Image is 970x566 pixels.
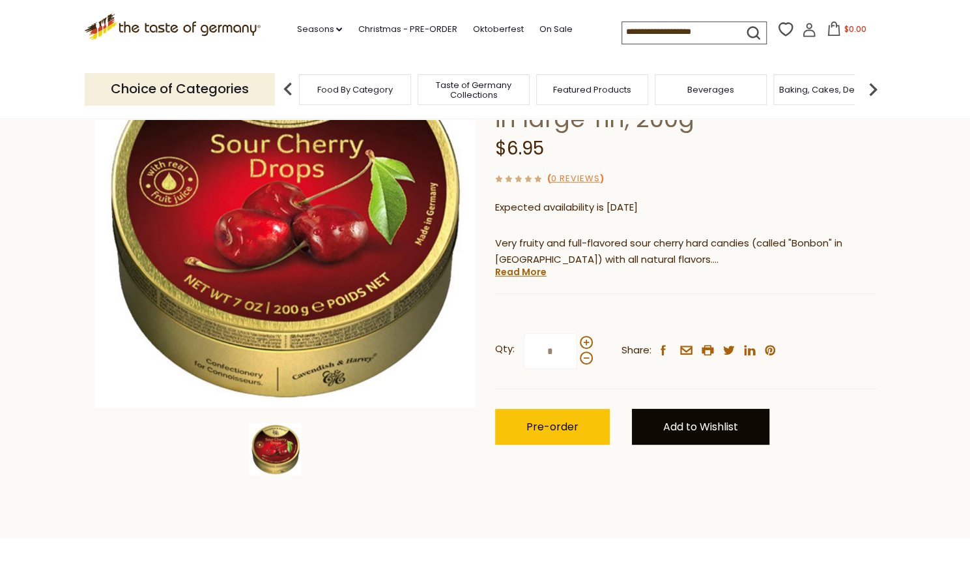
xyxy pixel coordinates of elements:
[495,200,876,216] p: Expected availability is [DATE]
[94,26,476,408] img: Cavendish & Harvey Cherry Fruit Candy Drops
[860,76,886,102] img: next arrow
[296,22,342,37] a: Seasons
[550,172,599,186] a: 0 Reviews
[495,235,876,268] p: Very fruity and full-flavored sour cherry hard candies (called "Bonbon" in [GEOGRAPHIC_DATA]) wit...
[687,85,734,95] a: Beverages
[844,23,866,35] span: $0.00
[421,80,526,100] a: Taste of Germany Collections
[472,22,523,37] a: Oktoberfest
[632,409,769,445] a: Add to Wishlist
[539,22,572,37] a: On Sale
[819,22,874,41] button: $0.00
[358,22,457,37] a: Christmas - PRE-ORDER
[524,333,577,369] input: Qty:
[85,73,275,105] p: Choice of Categories
[495,265,547,278] a: Read More
[495,46,876,134] h1: Cavendish & [PERSON_NAME] Sour Cherry Fruit Candy Drops in large Tin, 200g
[779,85,880,95] a: Baking, Cakes, Desserts
[526,419,578,434] span: Pre-order
[275,76,301,102] img: previous arrow
[553,85,631,95] a: Featured Products
[547,172,603,185] span: ( )
[495,136,544,161] span: $6.95
[621,342,651,359] span: Share:
[495,409,610,445] button: Pre-order
[317,85,393,95] a: Food By Category
[495,341,515,357] strong: Qty:
[250,423,302,475] img: Cavendish & Harvey Cherry Fruit Candy Drops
